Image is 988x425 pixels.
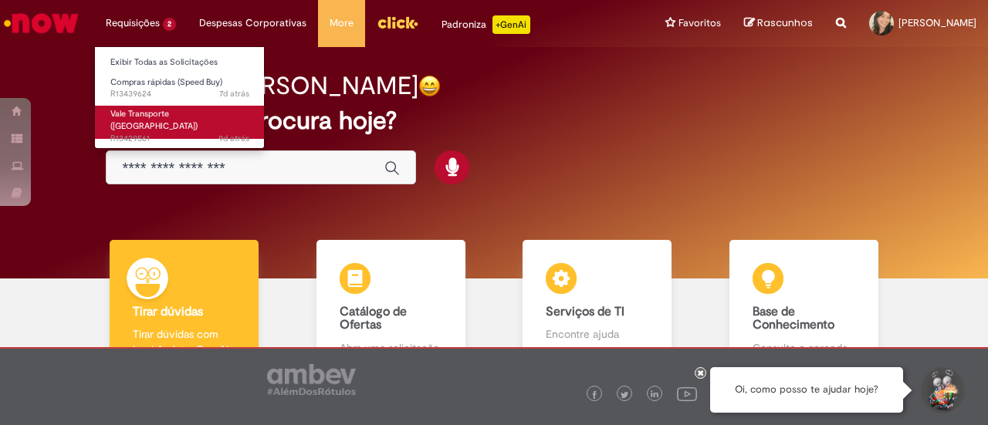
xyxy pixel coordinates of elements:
[219,88,249,100] time: 22/08/2025 12:00:34
[340,304,407,333] b: Catálogo de Ofertas
[753,340,855,356] p: Consulte e aprenda
[442,15,530,34] div: Padroniza
[494,240,701,373] a: Serviços de TI Encontre ajuda
[330,15,354,31] span: More
[95,106,265,139] a: Aberto R13429561 : Vale Transporte (VT)
[110,108,198,132] span: Vale Transporte ([GEOGRAPHIC_DATA])
[95,54,265,71] a: Exibir Todas as Solicitações
[744,16,813,31] a: Rascunhos
[133,326,235,357] p: Tirar dúvidas com Lupi Assist e Gen Ai
[919,367,965,413] button: Iniciar Conversa de Suporte
[218,133,249,144] time: 19/08/2025 16:13:51
[110,88,249,100] span: R13439624
[110,133,249,145] span: R13429561
[492,15,530,34] p: +GenAi
[678,15,721,31] span: Favoritos
[590,391,598,399] img: logo_footer_facebook.png
[110,76,222,88] span: Compras rápidas (Speed Buy)
[133,304,203,319] b: Tirar dúvidas
[106,107,881,134] h2: O que você procura hoje?
[377,11,418,34] img: click_logo_yellow_360x200.png
[199,15,306,31] span: Despesas Corporativas
[651,390,658,400] img: logo_footer_linkedin.png
[219,88,249,100] span: 7d atrás
[288,240,495,373] a: Catálogo de Ofertas Abra uma solicitação
[95,74,265,103] a: Aberto R13439624 : Compras rápidas (Speed Buy)
[701,240,908,373] a: Base de Conhecimento Consulte e aprenda
[94,46,265,149] ul: Requisições
[753,304,834,333] b: Base de Conhecimento
[218,133,249,144] span: 9d atrás
[267,364,356,395] img: logo_footer_ambev_rotulo_gray.png
[2,8,81,39] img: ServiceNow
[898,16,976,29] span: [PERSON_NAME]
[677,383,697,403] img: logo_footer_youtube.png
[621,391,628,399] img: logo_footer_twitter.png
[81,240,288,373] a: Tirar dúvidas Tirar dúvidas com Lupi Assist e Gen Ai
[418,75,441,97] img: happy-face.png
[757,15,813,30] span: Rascunhos
[106,15,160,31] span: Requisições
[546,326,648,342] p: Encontre ajuda
[710,367,903,413] div: Oi, como posso te ajudar hoje?
[163,18,176,31] span: 2
[340,340,442,356] p: Abra uma solicitação
[546,304,624,319] b: Serviços de TI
